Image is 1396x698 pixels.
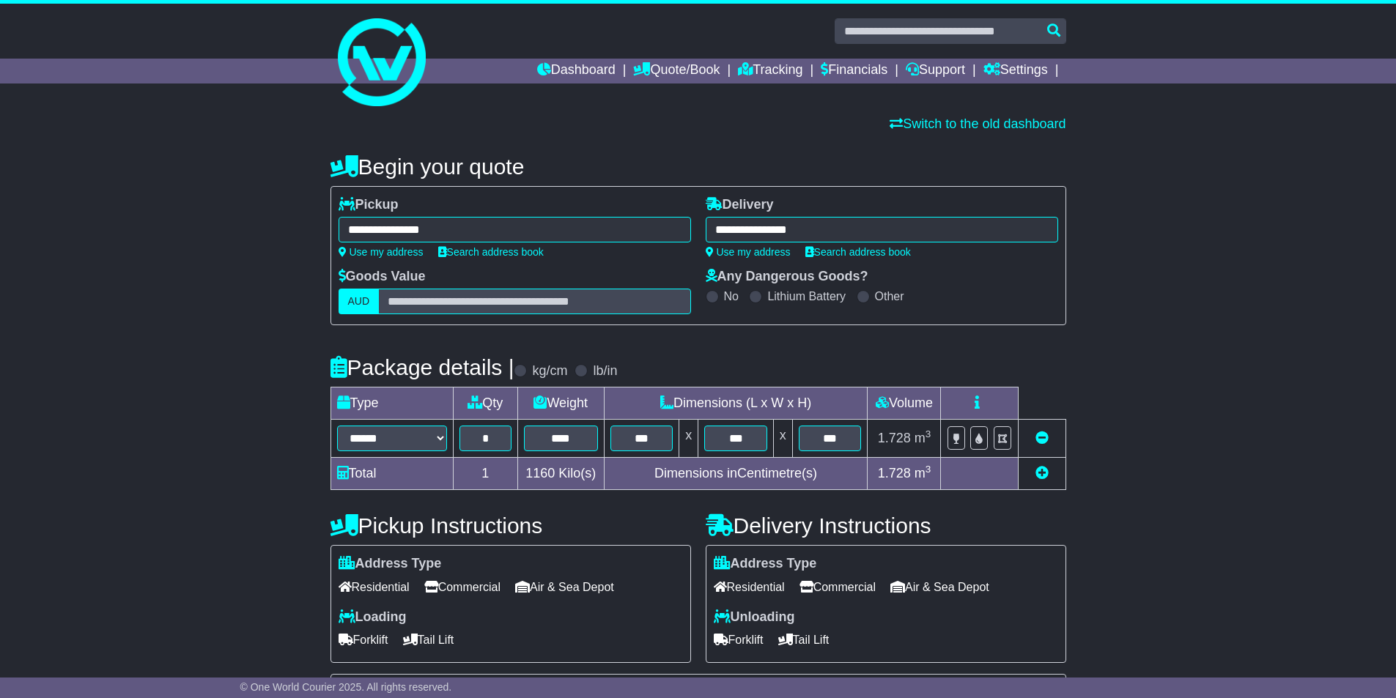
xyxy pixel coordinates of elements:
[714,628,764,651] span: Forklift
[926,428,931,439] sup: 3
[915,466,931,480] span: m
[878,431,911,445] span: 1.728
[330,458,453,490] td: Total
[339,609,407,625] label: Loading
[339,628,388,651] span: Forklift
[926,464,931,475] sup: 3
[339,197,399,213] label: Pickup
[604,387,868,420] td: Dimensions (L x W x H)
[773,420,792,458] td: x
[679,420,698,458] td: x
[890,576,989,598] span: Air & Sea Depot
[593,363,617,379] label: lb/in
[339,246,424,258] a: Use my address
[875,289,904,303] label: Other
[778,628,830,651] span: Tail Lift
[1035,466,1049,480] a: Add new item
[983,59,1048,83] a: Settings
[537,59,616,83] a: Dashboard
[424,576,501,598] span: Commercial
[330,355,514,379] h4: Package details |
[706,197,774,213] label: Delivery
[403,628,454,651] span: Tail Lift
[890,116,1066,131] a: Switch to the old dashboard
[805,246,911,258] a: Search address book
[915,431,931,445] span: m
[906,59,965,83] a: Support
[714,609,795,625] label: Unloading
[438,246,544,258] a: Search address book
[517,458,604,490] td: Kilo(s)
[604,458,868,490] td: Dimensions in Centimetre(s)
[799,576,876,598] span: Commercial
[339,269,426,285] label: Goods Value
[339,576,410,598] span: Residential
[1035,431,1049,445] a: Remove this item
[525,466,555,480] span: 1160
[330,387,453,420] td: Type
[724,289,739,303] label: No
[868,387,941,420] td: Volume
[633,59,720,83] a: Quote/Book
[330,513,691,538] h4: Pickup Instructions
[706,246,791,258] a: Use my address
[517,387,604,420] td: Weight
[738,59,802,83] a: Tracking
[821,59,887,83] a: Financials
[240,681,452,693] span: © One World Courier 2025. All rights reserved.
[453,387,517,420] td: Qty
[532,363,567,379] label: kg/cm
[714,556,817,572] label: Address Type
[515,576,614,598] span: Air & Sea Depot
[339,556,442,572] label: Address Type
[706,513,1066,538] h4: Delivery Instructions
[878,466,911,480] span: 1.728
[706,269,868,285] label: Any Dangerous Goods?
[339,289,380,314] label: AUD
[453,458,517,490] td: 1
[714,576,785,598] span: Residential
[330,155,1066,179] h4: Begin your quote
[767,289,846,303] label: Lithium Battery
